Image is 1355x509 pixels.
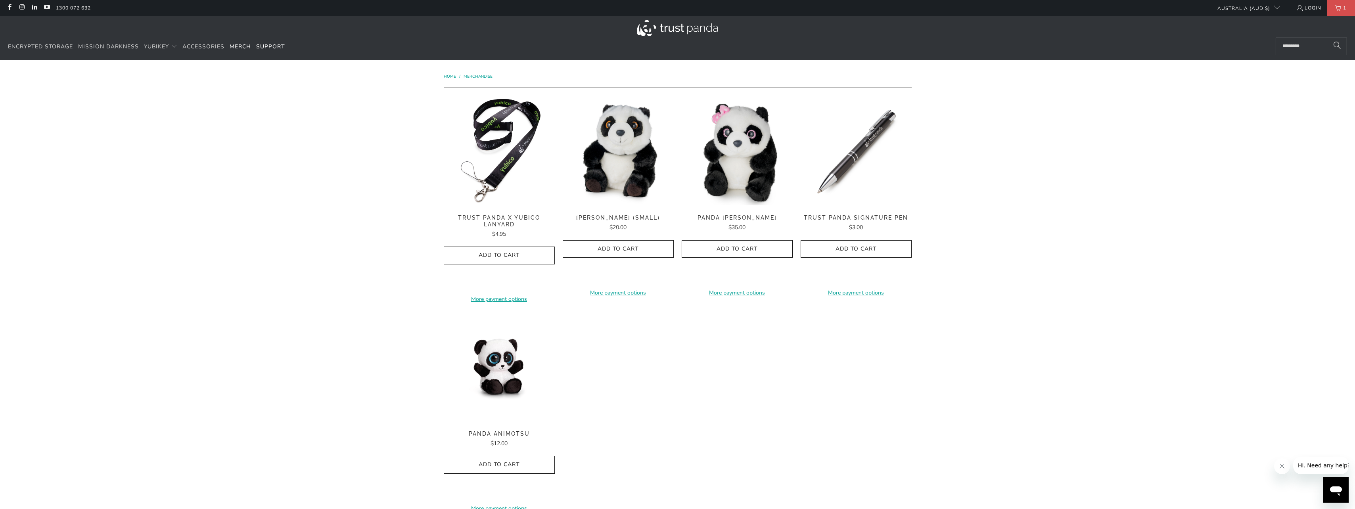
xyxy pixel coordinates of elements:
[452,252,546,259] span: Add to Cart
[144,38,177,56] summary: YubiKey
[230,38,251,56] a: Merch
[182,38,224,56] a: Accessories
[78,43,139,50] span: Mission Darkness
[78,38,139,56] a: Mission Darkness
[8,38,285,56] nav: Translation missing: en.navigation.header.main_nav
[230,43,251,50] span: Merch
[563,214,674,221] span: [PERSON_NAME] (Small)
[31,5,38,11] a: Trust Panda Australia on LinkedIn
[809,246,903,253] span: Add to Cart
[801,214,912,232] a: Trust Panda Signature Pen $3.00
[56,4,91,12] a: 1300 072 632
[43,5,50,11] a: Trust Panda Australia on YouTube
[444,74,457,79] a: Home
[1274,458,1290,474] iframe: Close message
[444,295,555,304] a: More payment options
[563,96,674,207] a: Panda Lin Lin (Small) - Trust Panda Panda Lin Lin (Small) - Trust Panda
[459,74,460,79] span: /
[444,431,555,448] a: Panda Animotsu $12.00
[444,456,555,474] button: Add to Cart
[1276,38,1347,55] input: Search...
[256,43,285,50] span: Support
[492,230,506,238] span: $4.95
[444,214,555,228] span: Trust Panda x Yubico Lanyard
[849,224,863,231] span: $3.00
[690,246,784,253] span: Add to Cart
[682,96,793,207] img: Panda Lin Lin Sparkle - Trust Panda
[452,461,546,468] span: Add to Cart
[637,20,718,36] img: Trust Panda Australia
[682,214,793,232] a: Panda [PERSON_NAME] $35.00
[256,38,285,56] a: Support
[444,214,555,239] a: Trust Panda x Yubico Lanyard $4.95
[1323,477,1349,503] iframe: Button to launch messaging window
[144,43,169,50] span: YubiKey
[801,289,912,297] a: More payment options
[8,43,73,50] span: Encrypted Storage
[728,224,746,231] span: $35.00
[682,214,793,221] span: Panda [PERSON_NAME]
[801,96,912,207] img: Trust Panda Signature Pen - Trust Panda
[563,240,674,258] button: Add to Cart
[682,289,793,297] a: More payment options
[444,96,555,207] img: Trust Panda Yubico Lanyard - Trust Panda
[444,312,555,423] img: Panda Animotsu - Trust Panda
[1293,457,1349,474] iframe: Message from company
[609,224,627,231] span: $20.00
[1296,4,1321,12] a: Login
[6,5,13,11] a: Trust Panda Australia on Facebook
[5,6,57,12] span: Hi. Need any help?
[491,440,508,447] span: $12.00
[444,247,555,264] button: Add to Cart
[571,246,665,253] span: Add to Cart
[682,240,793,258] button: Add to Cart
[801,240,912,258] button: Add to Cart
[563,214,674,232] a: [PERSON_NAME] (Small) $20.00
[444,74,456,79] span: Home
[444,312,555,423] a: Panda Animotsu - Trust Panda Panda Animotsu - Trust Panda
[464,74,493,79] a: Merchandise
[1327,38,1347,55] button: Search
[801,214,912,221] span: Trust Panda Signature Pen
[18,5,25,11] a: Trust Panda Australia on Instagram
[182,43,224,50] span: Accessories
[444,431,555,437] span: Panda Animotsu
[563,289,674,297] a: More payment options
[8,38,73,56] a: Encrypted Storage
[563,96,674,207] img: Panda Lin Lin (Small) - Trust Panda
